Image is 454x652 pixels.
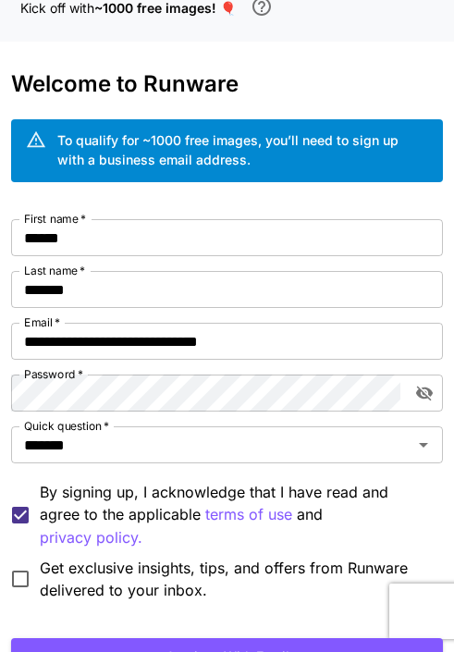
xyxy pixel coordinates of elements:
p: terms of use [205,503,292,526]
label: Password [24,366,83,382]
h3: Welcome to Runware [11,71,442,97]
label: Last name [24,263,85,278]
button: By signing up, I acknowledge that I have read and agree to the applicable and privacy policy. [205,503,292,526]
p: By signing up, I acknowledge that I have read and agree to the applicable and [40,481,427,549]
button: toggle password visibility [408,376,441,410]
label: Quick question [24,418,109,434]
p: privacy policy. [40,526,142,549]
label: First name [24,211,86,227]
button: Open [411,432,436,458]
button: By signing up, I acknowledge that I have read and agree to the applicable terms of use and [40,526,142,549]
label: Email [24,314,60,330]
span: Get exclusive insights, tips, and offers from Runware delivered to your inbox. [40,557,427,601]
div: To qualify for ~1000 free images, you’ll need to sign up with a business email address. [57,130,427,169]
